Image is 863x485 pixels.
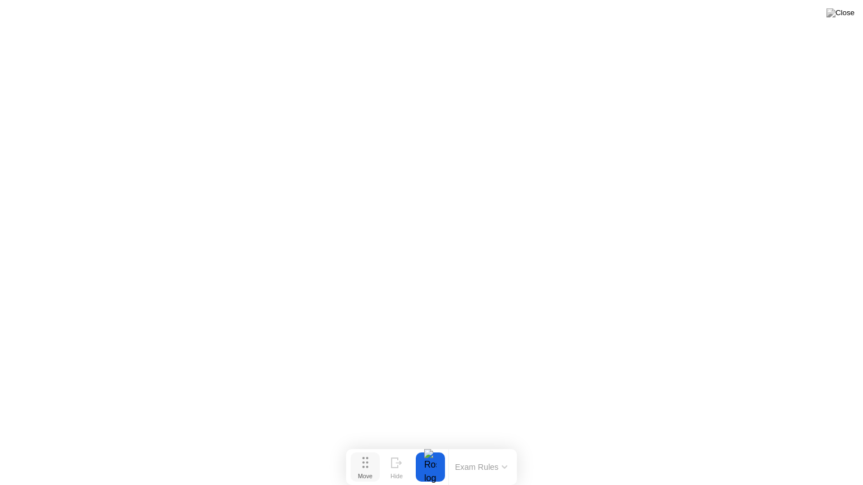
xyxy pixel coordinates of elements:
button: Move [351,452,380,482]
img: Close [826,8,855,17]
div: Hide [390,473,403,479]
button: Hide [382,452,411,482]
button: Exam Rules [452,462,511,472]
div: Move [358,473,373,479]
